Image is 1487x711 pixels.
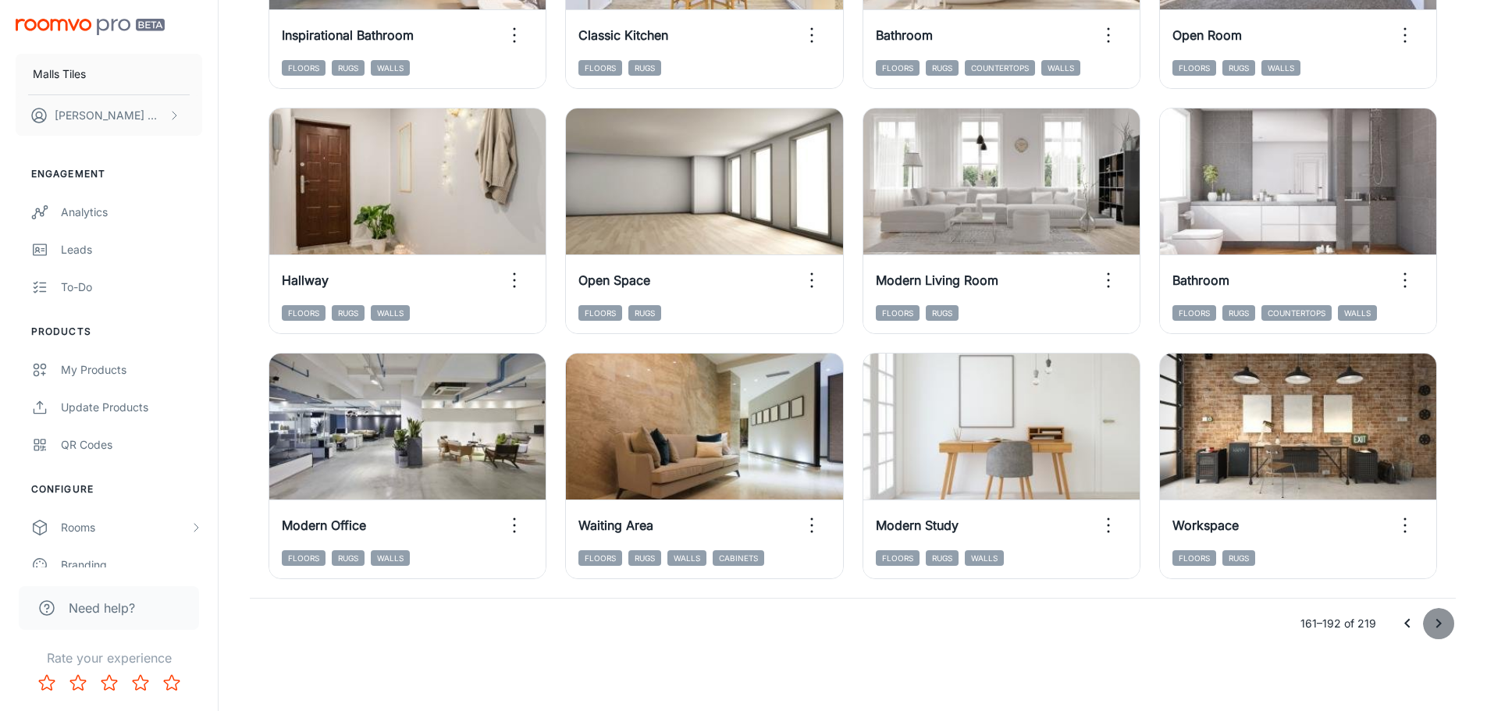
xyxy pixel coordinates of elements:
span: Floors [1172,60,1216,76]
div: Update Products [61,399,202,416]
span: Floors [876,550,920,566]
span: Rugs [926,60,959,76]
span: Cabinets [713,550,764,566]
h6: Modern Study [876,516,959,535]
h6: Modern Living Room [876,271,998,290]
h6: Open Space [578,271,650,290]
h6: Modern Office [282,516,366,535]
button: Rate 1 star [31,667,62,699]
button: Rate 3 star [94,667,125,699]
span: Rugs [1222,60,1255,76]
span: Floors [578,60,622,76]
span: Floors [876,60,920,76]
span: Floors [282,305,326,321]
div: Analytics [61,204,202,221]
span: Rugs [1222,305,1255,321]
h6: Classic Kitchen [578,26,668,44]
span: Walls [667,550,706,566]
span: Walls [371,60,410,76]
div: Leads [61,241,202,258]
span: Walls [371,550,410,566]
span: Floors [876,305,920,321]
span: Walls [1338,305,1377,321]
p: Malls Tiles [33,66,86,83]
span: Rugs [332,60,365,76]
button: Malls Tiles [16,54,202,94]
span: Floors [282,60,326,76]
span: Walls [1261,60,1300,76]
span: Need help? [69,599,135,617]
img: Roomvo PRO Beta [16,19,165,35]
p: Rate your experience [12,649,205,667]
h6: Bathroom [1172,271,1229,290]
div: Rooms [61,519,190,536]
span: Floors [282,550,326,566]
span: Countertops [1261,305,1332,321]
button: Go to next page [1423,608,1454,639]
button: Go to previous page [1392,608,1423,639]
button: [PERSON_NAME] Naicker [16,95,202,136]
p: 161–192 of 219 [1300,615,1376,632]
span: Rugs [628,60,661,76]
h6: Open Room [1172,26,1242,44]
span: Floors [578,305,622,321]
button: Rate 4 star [125,667,156,699]
div: QR Codes [61,436,202,453]
button: Rate 2 star [62,667,94,699]
h6: Workspace [1172,516,1239,535]
span: Rugs [332,550,365,566]
span: Walls [965,550,1004,566]
div: Branding [61,556,202,574]
h6: Bathroom [876,26,933,44]
span: Rugs [1222,550,1255,566]
span: Walls [371,305,410,321]
span: Rugs [332,305,365,321]
span: Countertops [965,60,1035,76]
h6: Waiting Area [578,516,653,535]
div: To-do [61,279,202,296]
p: [PERSON_NAME] Naicker [55,107,165,124]
button: Rate 5 star [156,667,187,699]
div: My Products [61,361,202,379]
span: Floors [1172,305,1216,321]
h6: Hallway [282,271,329,290]
span: Floors [1172,550,1216,566]
span: Rugs [926,305,959,321]
span: Floors [578,550,622,566]
span: Rugs [926,550,959,566]
span: Walls [1041,60,1080,76]
span: Rugs [628,550,661,566]
span: Rugs [628,305,661,321]
h6: Inspirational Bathroom [282,26,414,44]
